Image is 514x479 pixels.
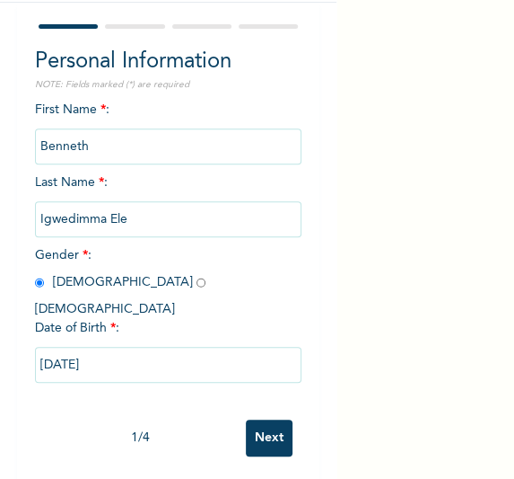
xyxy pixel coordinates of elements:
[35,46,302,78] h2: Personal Information
[35,319,119,338] span: Date of Birth :
[246,420,292,457] input: Next
[35,249,214,315] span: Gender : [DEMOGRAPHIC_DATA] [DEMOGRAPHIC_DATA]
[35,176,302,226] span: Last Name :
[35,103,302,153] span: First Name :
[35,347,302,383] input: DD-MM-YYYY
[35,129,302,164] input: Enter your first name
[35,429,247,448] div: 1 / 4
[35,78,302,92] p: NOTE: Fields marked (*) are required
[35,201,302,237] input: Enter your last name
